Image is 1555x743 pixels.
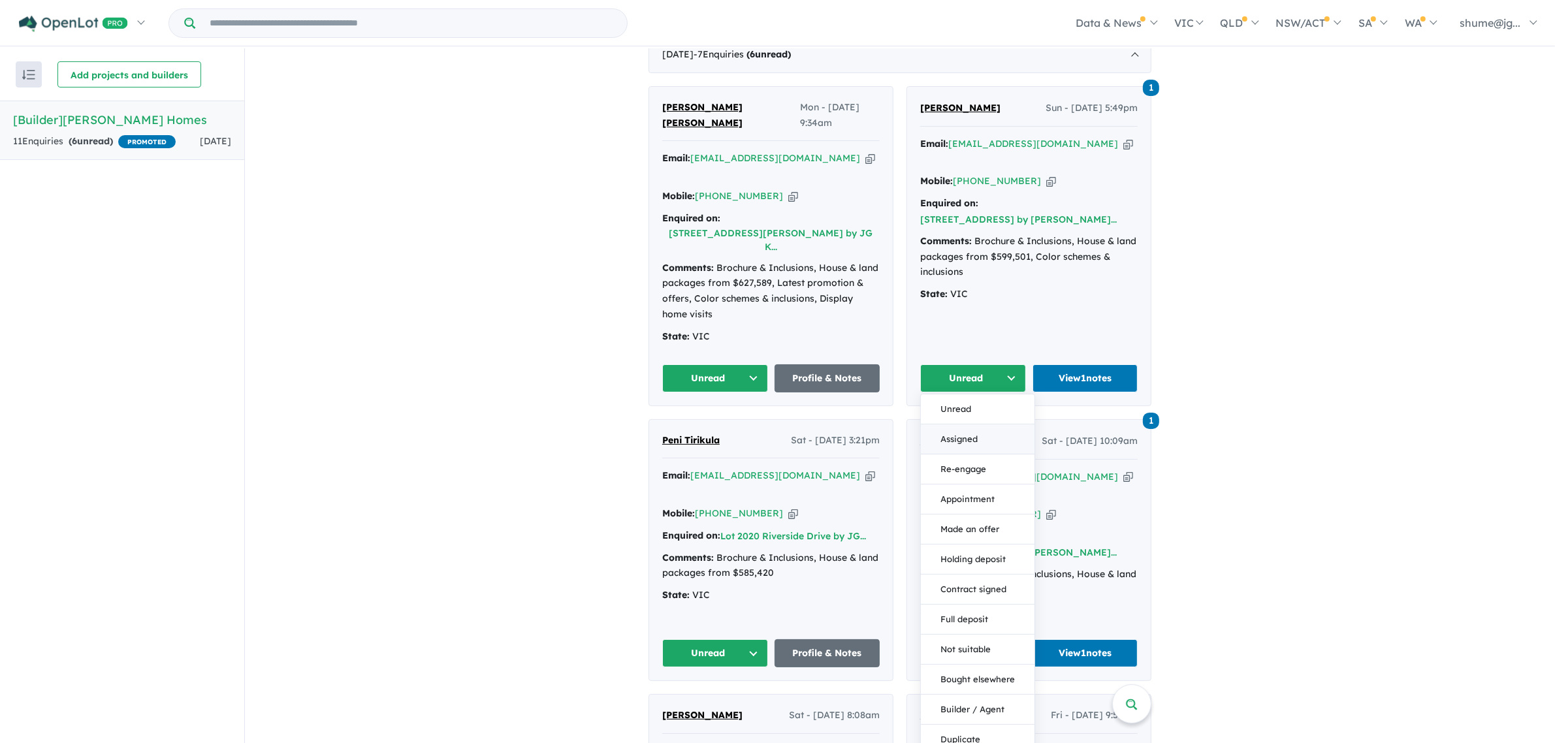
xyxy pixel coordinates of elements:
[662,550,880,582] div: Brochure & Inclusions, House & land packages from $585,420
[920,287,1138,302] div: VIC
[695,507,783,519] a: [PHONE_NUMBER]
[948,138,1118,150] a: [EMAIL_ADDRESS][DOMAIN_NAME]
[690,152,860,164] a: [EMAIL_ADDRESS][DOMAIN_NAME]
[662,212,720,224] strong: Enquired on:
[1123,470,1133,484] button: Copy
[1046,101,1138,116] span: Sun - [DATE] 5:49pm
[920,364,1026,392] button: Unread
[662,588,880,603] div: VIC
[200,135,231,147] span: [DATE]
[750,48,755,60] span: 6
[57,61,201,87] button: Add projects and builders
[13,111,231,129] h5: [Builder] [PERSON_NAME] Homes
[1143,78,1159,96] a: 1
[1046,174,1056,188] button: Copy
[775,364,880,392] a: Profile & Notes
[22,70,35,80] img: sort.svg
[662,552,714,563] strong: Comments:
[662,101,743,129] span: [PERSON_NAME] [PERSON_NAME]
[662,190,695,202] strong: Mobile:
[921,454,1034,484] button: Re-engage
[1143,413,1159,429] span: 1
[920,235,972,247] strong: Comments:
[865,151,875,165] button: Copy
[921,605,1034,635] button: Full deposit
[1042,434,1138,449] span: Sat - [DATE] 10:09am
[662,329,880,345] div: VIC
[1033,639,1138,667] a: View1notes
[1143,80,1159,96] span: 1
[662,434,720,446] span: Peni Tirikula
[746,48,791,60] strong: ( unread)
[118,135,176,148] span: PROMOTED
[791,433,880,449] span: Sat - [DATE] 3:21pm
[662,507,695,519] strong: Mobile:
[921,545,1034,575] button: Holding deposit
[1051,708,1138,723] span: Fri - [DATE] 9:59pm
[19,16,128,32] img: Openlot PRO Logo White
[720,530,866,542] a: Lot 2020 Riverside Drive by JG...
[695,190,783,202] a: [PHONE_NUMBER]
[865,469,875,482] button: Copy
[921,665,1034,695] button: Bought elsewhere
[920,234,1138,280] div: Brochure & Inclusions, House & land packages from $599,501, Color schemes & inclusions
[662,330,690,342] strong: State:
[920,213,1117,225] a: [STREET_ADDRESS] by [PERSON_NAME]...
[920,197,978,209] strong: Enquired on:
[649,37,1151,73] div: [DATE]
[13,134,176,150] div: 11 Enquir ies
[662,530,720,541] strong: Enquired on:
[788,189,798,203] button: Copy
[662,100,800,131] a: [PERSON_NAME] [PERSON_NAME]
[1460,16,1520,29] span: shume@jg...
[920,101,1001,116] a: [PERSON_NAME]
[720,530,866,543] button: Lot 2020 Riverside Drive by JG...
[662,709,743,721] span: [PERSON_NAME]
[921,635,1034,665] button: Not suitable
[694,48,791,60] span: - 7 Enquir ies
[920,102,1001,114] span: [PERSON_NAME]
[662,469,690,481] strong: Email:
[921,514,1034,545] button: Made an offer
[921,484,1034,514] button: Appointment
[789,708,880,723] span: Sat - [DATE] 8:08am
[662,364,768,392] button: Unread
[788,507,798,520] button: Copy
[690,469,860,481] a: [EMAIL_ADDRESS][DOMAIN_NAME]
[72,135,77,147] span: 6
[920,288,948,300] strong: State:
[775,639,880,667] a: Profile & Notes
[800,100,880,131] span: Mon - [DATE] 9:34am
[921,695,1034,725] button: Builder / Agent
[662,262,714,274] strong: Comments:
[1123,137,1133,151] button: Copy
[198,9,624,37] input: Try estate name, suburb, builder or developer
[920,175,953,187] strong: Mobile:
[921,424,1034,454] button: Assigned
[953,175,1041,187] a: [PHONE_NUMBER]
[662,261,880,323] div: Brochure & Inclusions, House & land packages from $627,589, Latest promotion & offers, Color sche...
[662,227,880,254] button: [STREET_ADDRESS][PERSON_NAME] by JG K...
[69,135,113,147] strong: ( unread)
[662,152,690,164] strong: Email:
[921,394,1034,424] button: Unread
[920,138,948,150] strong: Email:
[920,213,1117,227] button: [STREET_ADDRESS] by [PERSON_NAME]...
[669,227,873,253] a: [STREET_ADDRESS][PERSON_NAME] by JG K...
[662,708,743,723] a: [PERSON_NAME]
[921,575,1034,605] button: Contract signed
[662,589,690,601] strong: State:
[1033,364,1138,392] a: View1notes
[662,433,720,449] a: Peni Tirikula
[1046,507,1056,521] button: Copy
[1143,411,1159,429] a: 1
[662,639,768,667] button: Unread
